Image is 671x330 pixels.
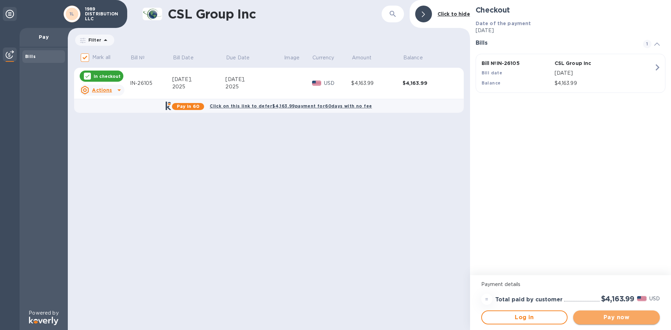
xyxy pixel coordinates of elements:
p: 1989 DISTRIBUTION LLC [85,7,120,21]
b: Bill date [482,70,503,75]
b: Balance [482,80,501,86]
p: Mark all [92,54,110,61]
span: Pay now [579,313,654,322]
img: Logo [29,317,58,325]
b: Date of the payment [476,21,531,26]
img: USD [637,296,647,301]
p: Due Date [226,54,250,61]
h3: Total paid by customer [495,296,563,303]
span: Due Date [226,54,259,61]
p: Pay [25,34,62,41]
h2: $4,163.99 [601,294,634,303]
span: Bill № [131,54,154,61]
b: Click on this link to defer $4,163.99 payment for 60 days with no fee [210,103,372,109]
button: Pay now [573,310,660,324]
span: Amount [352,54,381,61]
div: 2025 [172,83,226,90]
p: Currency [312,54,334,61]
p: Bill № IN-26105 [482,60,552,67]
span: Bill Date [173,54,203,61]
p: USD [324,80,351,87]
p: In checkout [94,73,121,79]
p: Filter [86,37,101,43]
h3: Bills [476,40,635,46]
div: [DATE], [225,76,283,83]
span: 1 [643,40,651,48]
div: $4,163.99 [351,80,403,87]
h1: CSL Group Inc [168,7,352,21]
p: [DATE] [555,69,654,77]
div: 2025 [225,83,283,90]
p: Powered by [29,309,58,317]
h2: Checkout [476,6,665,14]
p: [DATE] [476,27,665,34]
u: Actions [92,87,112,93]
span: Log in [488,313,562,322]
div: [DATE], [172,76,226,83]
p: Payment details [481,281,660,288]
p: Bill № [131,54,145,61]
p: Bill Date [173,54,194,61]
button: Bill №IN-26105CSL Group IncBill date[DATE]Balance$4,163.99 [476,54,665,93]
b: Click to hide [438,11,470,17]
b: Bills [25,54,36,59]
p: USD [649,295,660,302]
b: Pay in 60 [177,104,200,109]
div: IN-26105 [130,80,172,87]
p: CSL Group Inc [555,60,625,67]
p: Image [284,54,300,61]
b: 1L [70,11,74,16]
span: Balance [403,54,432,61]
p: Amount [352,54,371,61]
img: USD [312,81,322,86]
p: Balance [403,54,423,61]
p: $4,163.99 [555,80,654,87]
button: Log in [481,310,568,324]
div: $4,163.99 [403,80,454,87]
div: = [481,294,492,305]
